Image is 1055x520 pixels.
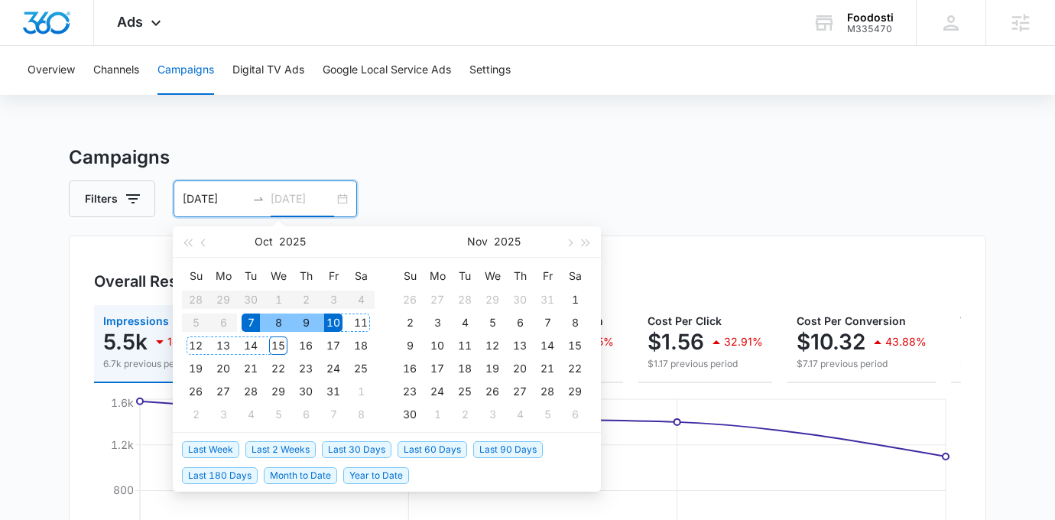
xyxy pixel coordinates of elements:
td: 2025-10-14 [237,334,265,357]
td: 2025-12-02 [451,403,479,426]
input: End date [271,190,334,207]
td: 2025-11-10 [424,334,451,357]
td: 2025-11-29 [561,380,589,403]
td: 2025-11-24 [424,380,451,403]
div: 3 [428,314,446,332]
td: 2025-11-21 [534,357,561,380]
span: to [252,193,265,205]
button: Nov [467,226,488,257]
div: 20 [511,359,529,378]
button: Campaigns [157,46,214,95]
td: 2025-11-28 [534,380,561,403]
th: Su [396,264,424,288]
span: Last 30 Days [322,441,391,458]
td: 2025-10-28 [451,288,479,311]
p: $7.17 previous period [797,357,927,371]
div: 8 [352,405,370,424]
td: 2025-12-06 [561,403,589,426]
div: 20 [214,359,232,378]
td: 2025-10-22 [265,357,292,380]
td: 2025-11-12 [479,334,506,357]
span: Month to Date [264,467,337,484]
td: 2025-11-03 [209,403,237,426]
div: 18 [352,336,370,355]
td: 2025-10-20 [209,357,237,380]
tspan: 1.6k [111,396,134,409]
td: 2025-12-03 [479,403,506,426]
span: Year to Date [343,467,409,484]
div: 6 [297,405,315,424]
td: 2025-11-30 [396,403,424,426]
div: 6 [511,314,529,332]
td: 2025-10-11 [347,311,375,334]
div: 14 [538,336,557,355]
div: 19 [187,359,205,378]
div: 22 [566,359,584,378]
div: 9 [401,336,419,355]
td: 2025-10-19 [182,357,209,380]
div: v 4.0.25 [43,24,75,37]
td: 2025-10-07 [237,311,265,334]
div: 16 [401,359,419,378]
td: 2025-10-17 [320,334,347,357]
td: 2025-10-09 [292,311,320,334]
td: 2025-11-06 [292,403,320,426]
td: 2025-10-26 [396,288,424,311]
div: 26 [483,382,502,401]
input: Start date [183,190,246,207]
div: 2 [456,405,474,424]
td: 2025-10-12 [182,334,209,357]
th: Fr [320,264,347,288]
th: We [265,264,292,288]
div: 29 [483,291,502,309]
td: 2025-11-02 [396,311,424,334]
div: Domain: [DOMAIN_NAME] [40,40,168,52]
p: $1.17 previous period [648,357,763,371]
td: 2025-10-29 [479,288,506,311]
td: 2025-11-01 [347,380,375,403]
div: 9 [297,314,315,332]
td: 2025-10-21 [237,357,265,380]
div: Domain Overview [58,90,137,100]
td: 2025-11-25 [451,380,479,403]
td: 2025-11-20 [506,357,534,380]
button: Digital TV Ads [232,46,304,95]
td: 2025-10-29 [265,380,292,403]
td: 2025-11-01 [561,288,589,311]
div: 29 [269,382,287,401]
td: 2025-10-18 [347,334,375,357]
div: 5 [538,405,557,424]
td: 2025-11-04 [451,311,479,334]
td: 2025-11-09 [396,334,424,357]
div: 23 [297,359,315,378]
td: 2025-10-15 [265,334,292,357]
img: tab_keywords_by_traffic_grey.svg [152,89,164,101]
td: 2025-11-05 [479,311,506,334]
td: 2025-10-26 [182,380,209,403]
div: 21 [242,359,260,378]
span: Last 90 Days [473,441,543,458]
td: 2025-10-28 [237,380,265,403]
td: 2025-11-26 [479,380,506,403]
div: 4 [456,314,474,332]
td: 2025-11-13 [506,334,534,357]
tspan: 800 [113,483,134,496]
div: 1 [352,382,370,401]
div: 27 [511,382,529,401]
td: 2025-11-03 [424,311,451,334]
div: 27 [428,291,446,309]
div: 19 [483,359,502,378]
div: 12 [187,336,205,355]
td: 2025-12-01 [424,403,451,426]
img: tab_domain_overview_orange.svg [41,89,54,101]
div: 13 [511,336,529,355]
td: 2025-11-05 [265,403,292,426]
p: 18.04% [167,336,206,347]
td: 2025-11-08 [347,403,375,426]
div: 11 [456,336,474,355]
div: 29 [566,382,584,401]
th: Tu [451,264,479,288]
th: Tu [237,264,265,288]
th: Th [292,264,320,288]
td: 2025-11-06 [506,311,534,334]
